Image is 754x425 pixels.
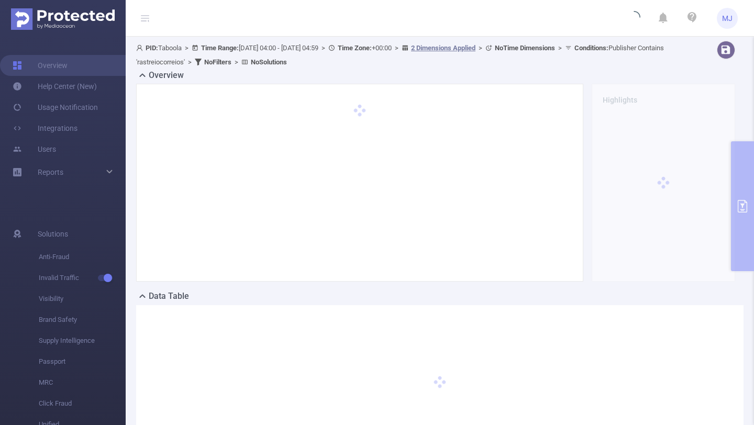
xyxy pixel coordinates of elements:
[39,351,126,372] span: Passport
[39,372,126,393] span: MRC
[411,44,475,52] u: 2 Dimensions Applied
[13,97,98,118] a: Usage Notification
[555,44,565,52] span: >
[149,69,184,82] h2: Overview
[136,44,664,66] span: Taboola [DATE] 04:00 - [DATE] 04:59 +00:00
[39,393,126,414] span: Click Fraud
[204,58,231,66] b: No Filters
[136,44,146,51] i: icon: user
[39,267,126,288] span: Invalid Traffic
[722,8,733,29] span: MJ
[38,168,63,176] span: Reports
[231,58,241,66] span: >
[13,118,77,139] a: Integrations
[182,44,192,52] span: >
[574,44,608,52] b: Conditions :
[39,288,126,309] span: Visibility
[149,290,189,303] h2: Data Table
[11,8,115,30] img: Protected Media
[38,162,63,183] a: Reports
[146,44,158,52] b: PID:
[475,44,485,52] span: >
[338,44,372,52] b: Time Zone:
[495,44,555,52] b: No Time Dimensions
[39,247,126,267] span: Anti-Fraud
[628,11,640,26] i: icon: loading
[392,44,402,52] span: >
[39,330,126,351] span: Supply Intelligence
[251,58,287,66] b: No Solutions
[318,44,328,52] span: >
[185,58,195,66] span: >
[201,44,239,52] b: Time Range:
[13,139,56,160] a: Users
[13,55,68,76] a: Overview
[13,76,97,97] a: Help Center (New)
[39,309,126,330] span: Brand Safety
[38,223,68,244] span: Solutions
